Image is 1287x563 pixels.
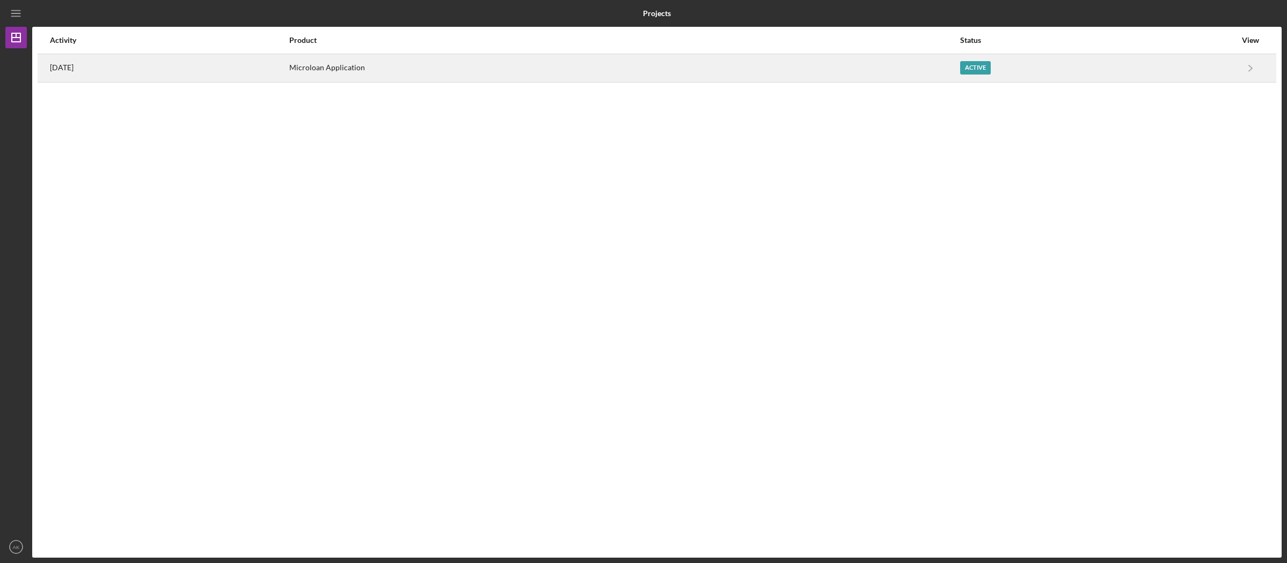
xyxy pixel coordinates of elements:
div: View [1237,36,1264,45]
div: Activity [50,36,288,45]
div: Status [960,36,1236,45]
button: AK [5,536,27,558]
div: Microloan Application [289,55,959,82]
b: Projects [643,9,671,18]
text: AK [13,544,20,550]
div: Product [289,36,959,45]
time: 2025-10-04 00:04 [50,63,74,72]
div: Active [960,61,991,75]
